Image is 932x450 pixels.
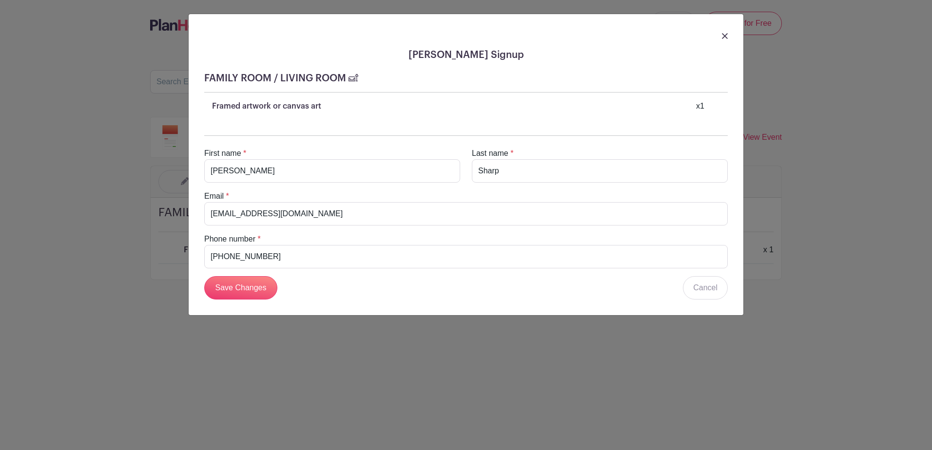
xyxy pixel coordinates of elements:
label: Last name [472,148,508,159]
p: Framed artwork or canvas art [212,100,321,112]
a: Cancel [683,276,728,300]
span: x [696,102,700,110]
h5: FAMILY ROOM / LIVING ROOM 🛋 [204,73,728,84]
h5: [PERSON_NAME] Signup [196,49,736,61]
img: close_button-5f87c8562297e5c2d7936805f587ecaba9071eb48480494691a3f1689db116b3.svg [722,33,728,39]
label: Email [204,190,224,202]
label: Phone number [204,233,255,245]
label: First name [204,148,241,159]
input: Save Changes [204,276,277,300]
div: 1 [696,100,704,112]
